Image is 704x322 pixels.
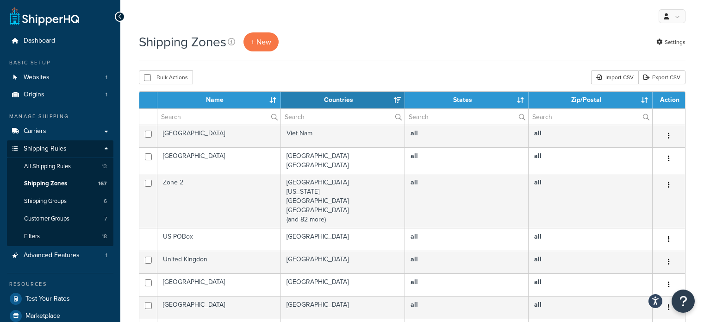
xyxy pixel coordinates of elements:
[411,254,418,264] b: all
[411,277,418,287] b: all
[251,37,271,47] span: + New
[281,174,405,228] td: [GEOGRAPHIC_DATA] [US_STATE] [GEOGRAPHIC_DATA] [GEOGRAPHIC_DATA] (and 82 more)
[638,70,685,84] a: Export CSV
[139,33,226,51] h1: Shipping Zones
[7,193,113,210] li: Shipping Groups
[243,32,279,51] a: + New
[7,140,113,158] a: Shipping Rules
[7,59,113,67] div: Basic Setup
[529,92,653,108] th: Zip/Postal: activate to sort column ascending
[281,92,405,108] th: Countries: activate to sort column ascending
[7,247,113,264] a: Advanced Features 1
[7,123,113,140] a: Carriers
[157,147,281,174] td: [GEOGRAPHIC_DATA]
[24,163,71,170] span: All Shipping Rules
[24,37,55,45] span: Dashboard
[24,233,40,240] span: Filters
[534,300,542,309] b: all
[7,140,113,246] li: Shipping Rules
[157,125,281,147] td: [GEOGRAPHIC_DATA]
[656,36,685,49] a: Settings
[405,92,529,108] th: States: activate to sort column ascending
[104,197,107,205] span: 6
[7,228,113,245] li: Filters
[529,109,652,125] input: Search
[106,91,107,99] span: 1
[7,228,113,245] a: Filters 18
[7,69,113,86] li: Websites
[24,74,50,82] span: Websites
[25,312,60,320] span: Marketplace
[281,273,405,296] td: [GEOGRAPHIC_DATA]
[7,193,113,210] a: Shipping Groups 6
[7,113,113,120] div: Manage Shipping
[7,158,113,175] li: All Shipping Rules
[157,273,281,296] td: [GEOGRAPHIC_DATA]
[98,180,107,188] span: 167
[157,92,281,108] th: Name: activate to sort column ascending
[7,175,113,192] li: Shipping Zones
[281,228,405,251] td: [GEOGRAPHIC_DATA]
[7,210,113,227] li: Customer Groups
[102,233,107,240] span: 18
[7,175,113,192] a: Shipping Zones 167
[411,300,418,309] b: all
[157,228,281,251] td: US POBox
[672,290,695,313] button: Open Resource Center
[102,163,107,170] span: 13
[157,296,281,319] td: [GEOGRAPHIC_DATA]
[7,290,113,307] a: Test Your Rates
[591,70,638,84] div: Import CSV
[157,174,281,228] td: Zone 2
[7,86,113,103] li: Origins
[411,177,418,187] b: all
[7,32,113,50] a: Dashboard
[106,74,107,82] span: 1
[653,92,685,108] th: Action
[7,247,113,264] li: Advanced Features
[7,280,113,288] div: Resources
[411,128,418,138] b: all
[24,91,44,99] span: Origins
[534,128,542,138] b: all
[24,145,67,153] span: Shipping Rules
[157,251,281,273] td: United Kingdon
[534,151,542,161] b: all
[281,147,405,174] td: [GEOGRAPHIC_DATA] [GEOGRAPHIC_DATA]
[24,197,67,205] span: Shipping Groups
[281,125,405,147] td: Viet Nam
[7,210,113,227] a: Customer Groups 7
[534,277,542,287] b: all
[411,232,418,241] b: all
[24,127,46,135] span: Carriers
[534,232,542,241] b: all
[534,254,542,264] b: all
[7,158,113,175] a: All Shipping Rules 13
[24,215,69,223] span: Customer Groups
[7,86,113,103] a: Origins 1
[281,109,405,125] input: Search
[139,70,193,84] button: Bulk Actions
[405,109,528,125] input: Search
[7,69,113,86] a: Websites 1
[25,295,70,303] span: Test Your Rates
[281,251,405,273] td: [GEOGRAPHIC_DATA]
[281,296,405,319] td: [GEOGRAPHIC_DATA]
[534,177,542,187] b: all
[157,109,280,125] input: Search
[24,252,80,259] span: Advanced Features
[104,215,107,223] span: 7
[106,252,107,259] span: 1
[24,180,67,188] span: Shipping Zones
[411,151,418,161] b: all
[10,7,79,25] a: ShipperHQ Home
